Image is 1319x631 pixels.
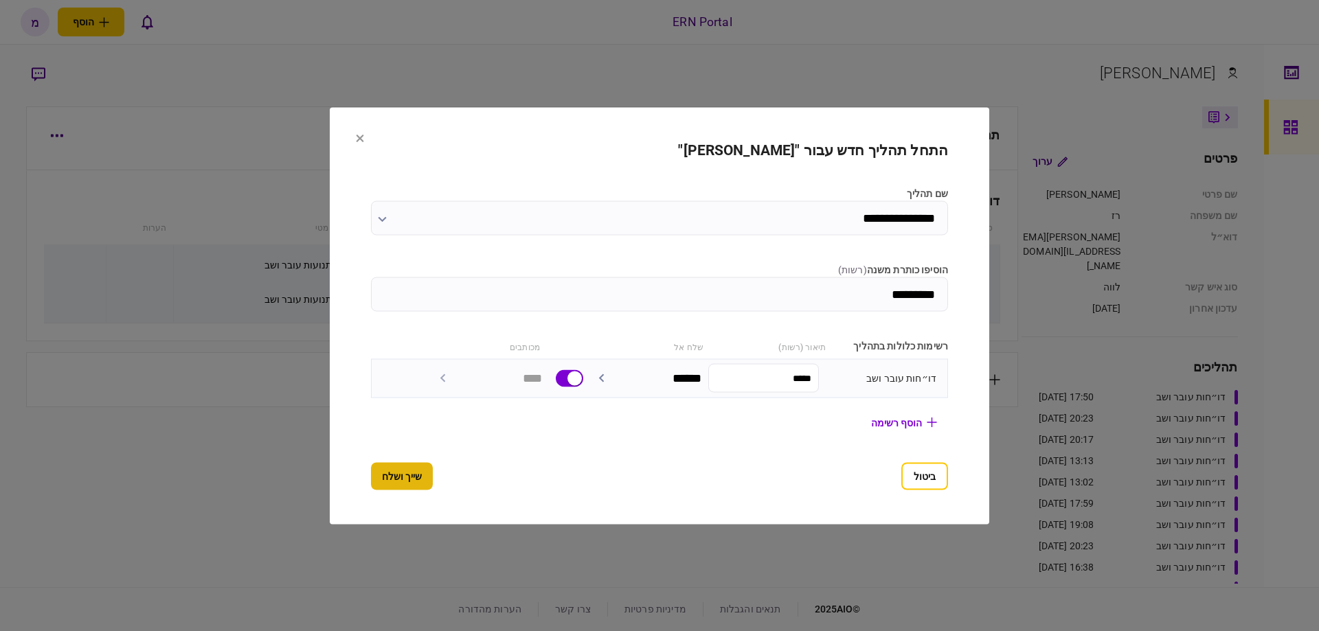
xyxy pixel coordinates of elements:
[833,339,948,353] div: רשימות כלולות בתהליך
[371,186,948,200] label: שם תהליך
[371,462,433,490] button: שייך ושלח
[371,277,948,311] input: הוסיפו כותרת משנה
[371,262,948,277] label: הוסיפו כותרת משנה
[838,264,867,275] span: ( רשות )
[826,371,936,385] div: דו״חות עובר ושב
[371,141,948,159] h2: התחל תהליך חדש עבור "[PERSON_NAME]"
[425,339,540,353] div: מכותבים
[710,339,826,353] div: תיאור (רשות)
[860,410,948,435] button: הוסף רשימה
[901,462,948,490] button: ביטול
[588,339,703,353] div: שלח אל
[371,200,948,235] input: שם תהליך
